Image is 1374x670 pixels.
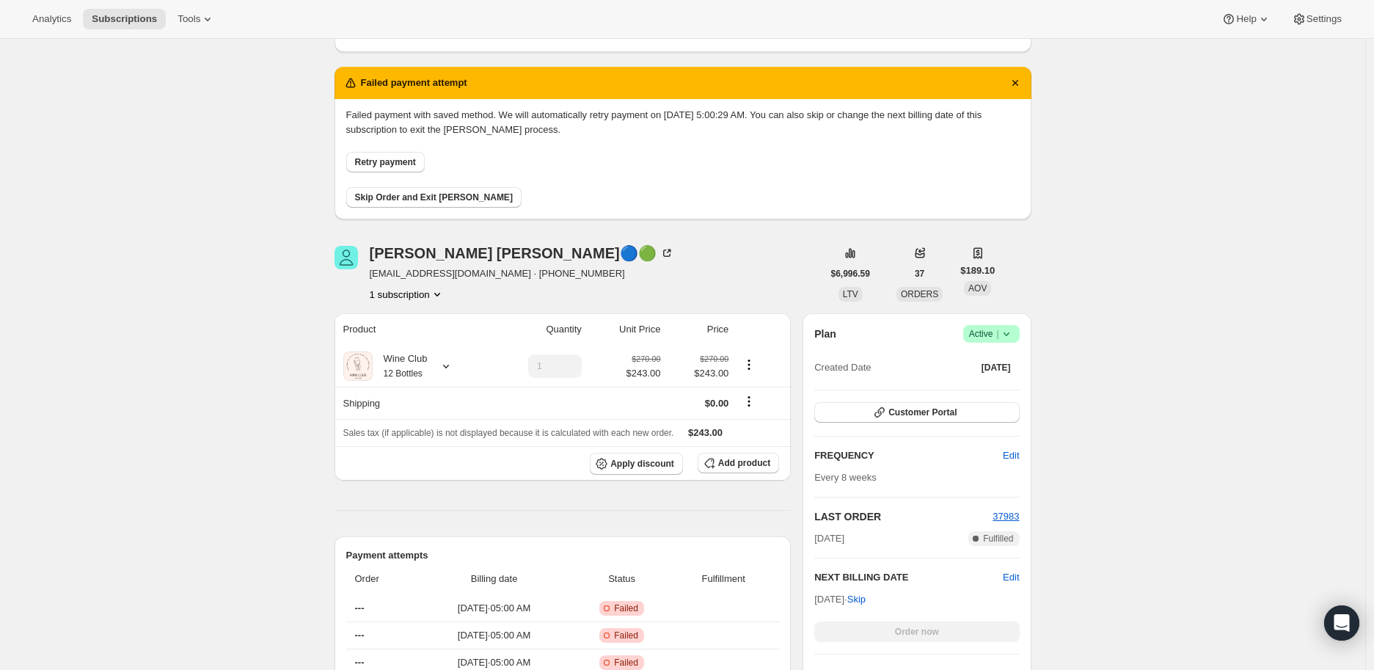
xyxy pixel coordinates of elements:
h2: FREQUENCY [814,448,1003,463]
span: [DATE] · 05:00 AM [421,601,567,616]
h2: NEXT BILLING DATE [814,570,1003,585]
span: Apply discount [610,458,674,470]
span: Status [576,572,668,586]
span: [DATE] [982,362,1011,374]
button: Dismiss notification [1005,73,1026,93]
span: --- [355,602,365,613]
button: Product actions [370,287,445,302]
span: --- [355,630,365,641]
span: Billing date [421,572,567,586]
span: [DATE] [814,531,844,546]
button: 37 [906,263,933,284]
h2: LAST ORDER [814,509,993,524]
button: Skip [838,588,874,611]
th: Price [665,313,733,346]
button: Edit [1003,570,1019,585]
span: Skip [847,592,866,607]
span: [DATE] · 05:00 AM [421,655,567,670]
span: Add product [718,457,770,469]
span: $243.00 [688,427,723,438]
button: Retry payment [346,152,425,172]
span: Analytics [32,13,71,25]
button: Skip Order and Exit [PERSON_NAME] [346,187,522,208]
th: Product [335,313,488,346]
span: Subscriptions [92,13,157,25]
span: $243.00 [669,366,728,381]
a: 37983 [993,511,1019,522]
div: [PERSON_NAME] [PERSON_NAME]🔵🟢 [370,246,674,261]
span: Created Date [814,360,871,375]
img: product img [343,352,373,381]
button: $6,996.59 [822,263,879,284]
span: 37 [915,268,924,280]
button: Settings [1283,9,1351,29]
p: Failed payment with saved method. We will automatically retry payment on [DATE] 5:00:29 AM. You c... [346,108,1020,137]
h2: Payment attempts [346,548,780,563]
span: Failed [614,657,638,669]
span: Fulfilled [983,533,1013,545]
button: Edit [994,444,1028,467]
button: Product actions [737,357,761,373]
th: Quantity [488,313,586,346]
th: Unit Price [586,313,665,346]
th: Order [346,563,417,595]
button: 37983 [993,509,1019,524]
div: Wine Club [373,352,428,381]
small: $270.00 [700,354,728,363]
small: 12 Bottles [384,368,423,379]
span: [DATE] · 05:00 AM [421,628,567,643]
span: --- [355,657,365,668]
span: Retry payment [355,156,416,168]
span: Help [1236,13,1256,25]
span: Failed [614,630,638,641]
button: Analytics [23,9,80,29]
small: $270.00 [632,354,660,363]
h2: Plan [814,327,836,341]
button: Help [1213,9,1279,29]
span: | [996,328,998,340]
span: Edit [1003,448,1019,463]
button: Tools [169,9,224,29]
span: Christina Ravelo🔵🟢 [335,246,358,269]
h2: Failed payment attempt [361,76,467,90]
span: Sales tax (if applicable) is not displayed because it is calculated with each new order. [343,428,674,438]
span: Active [969,327,1014,341]
button: Customer Portal [814,402,1019,423]
span: [DATE] · [814,594,866,605]
span: $243.00 [626,366,660,381]
span: Customer Portal [888,407,957,418]
span: Fulfillment [676,572,770,586]
span: $189.10 [960,263,995,278]
button: Shipping actions [737,393,761,409]
span: Failed [614,602,638,614]
span: Every 8 weeks [814,472,877,483]
span: LTV [843,289,858,299]
button: Apply discount [590,453,683,475]
th: Shipping [335,387,488,419]
span: $0.00 [705,398,729,409]
span: Tools [178,13,200,25]
button: Add product [698,453,779,473]
span: AOV [968,283,987,294]
span: [EMAIL_ADDRESS][DOMAIN_NAME] · [PHONE_NUMBER] [370,266,674,281]
button: [DATE] [973,357,1020,378]
span: $6,996.59 [831,268,870,280]
div: Open Intercom Messenger [1324,605,1359,641]
span: Skip Order and Exit [PERSON_NAME] [355,192,513,203]
span: Settings [1307,13,1342,25]
button: Subscriptions [83,9,166,29]
span: ORDERS [901,289,938,299]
